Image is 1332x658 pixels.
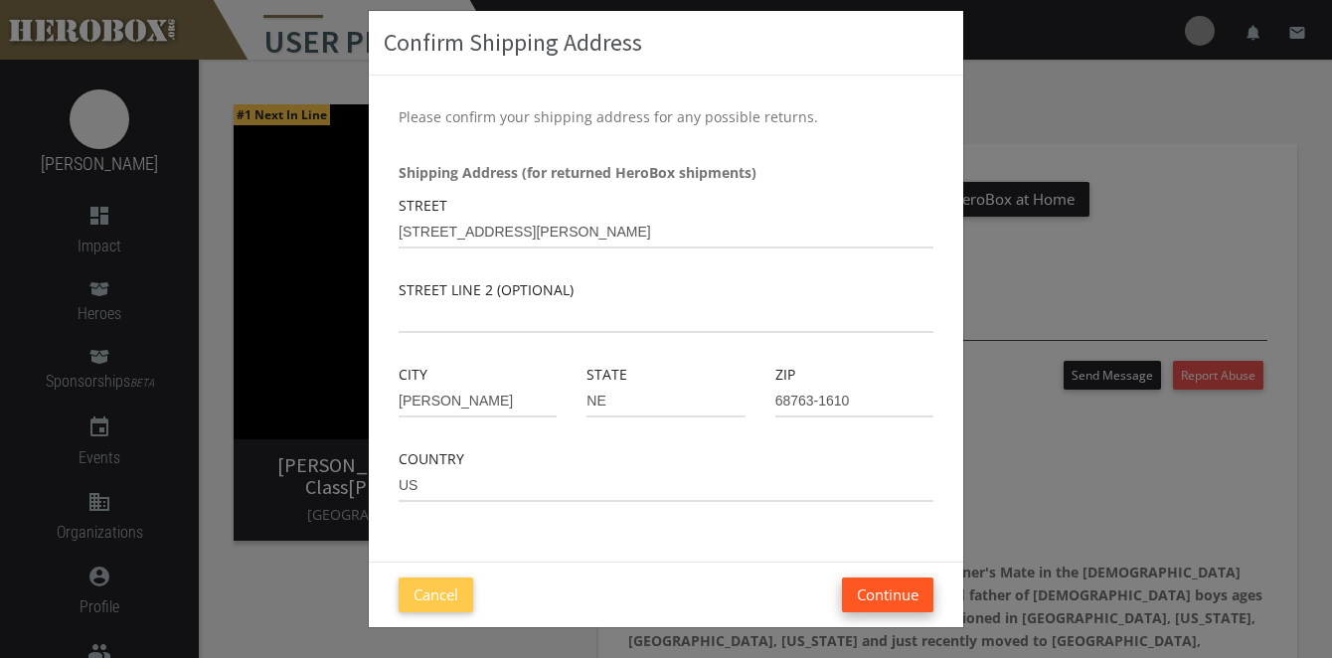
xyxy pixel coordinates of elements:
[775,363,795,386] label: Zip
[399,194,447,217] label: Street
[399,577,473,612] button: Cancel
[399,105,933,128] p: Please confirm your shipping address for any possible returns.
[399,447,464,470] label: Country
[399,161,933,184] p: Shipping Address (for returned HeroBox shipments)
[399,363,427,386] label: City
[842,577,933,612] button: Continue
[384,26,948,60] h3: Confirm Shipping Address
[399,278,574,301] label: Street Line 2 (Optional)
[586,363,627,386] label: State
